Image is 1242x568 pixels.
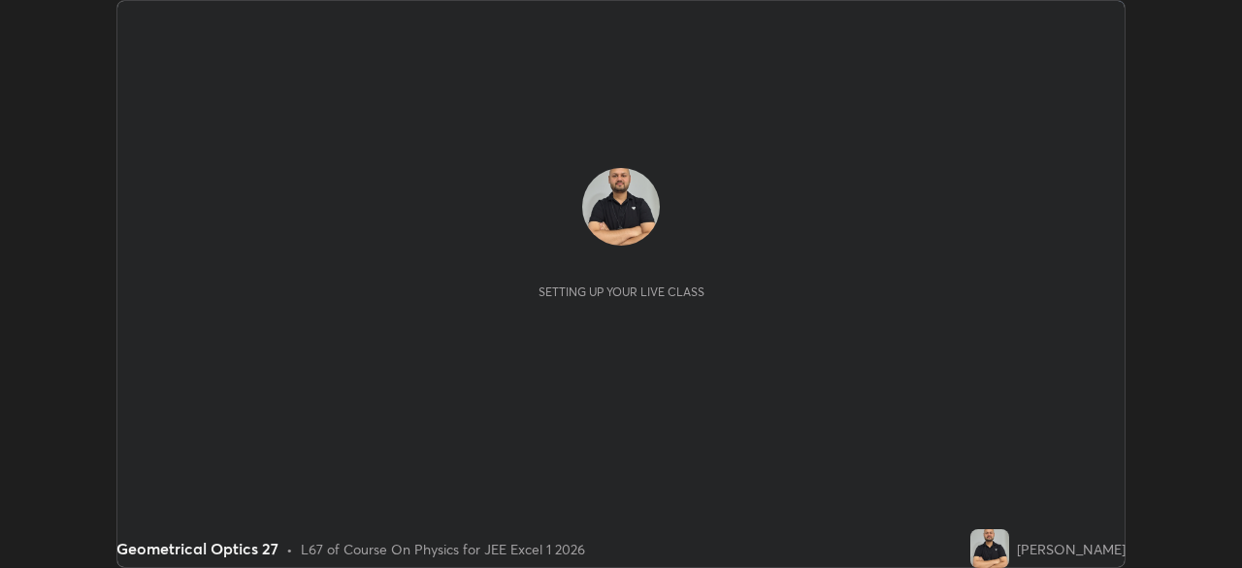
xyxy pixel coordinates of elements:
[539,284,704,299] div: Setting up your live class
[301,539,585,559] div: L67 of Course On Physics for JEE Excel 1 2026
[286,539,293,559] div: •
[970,529,1009,568] img: 88abb398c7ca4b1491dfe396cc999ae1.jpg
[582,168,660,246] img: 88abb398c7ca4b1491dfe396cc999ae1.jpg
[116,537,278,560] div: Geometrical Optics 27
[1017,539,1126,559] div: [PERSON_NAME]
